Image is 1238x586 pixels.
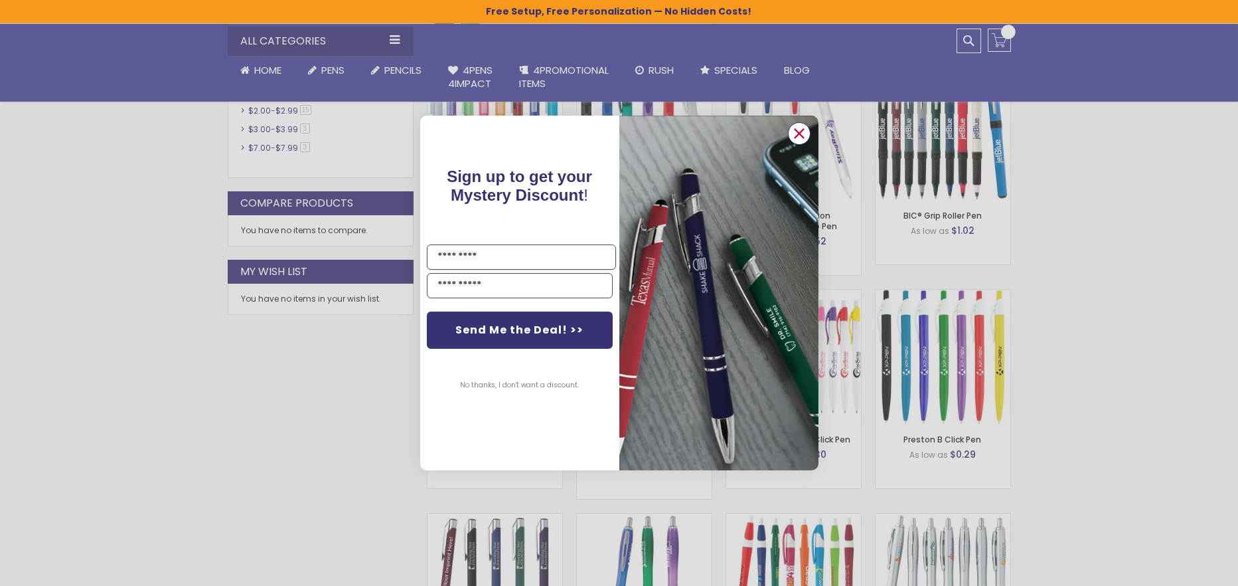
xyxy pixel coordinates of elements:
span: ! [447,167,592,204]
button: No thanks, I don't want a discount. [453,369,585,402]
img: pop-up-image [619,116,818,470]
button: Close dialog [788,122,811,145]
span: Sign up to get your Mystery Discount [447,167,592,204]
button: Send Me the Deal! >> [427,312,613,349]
